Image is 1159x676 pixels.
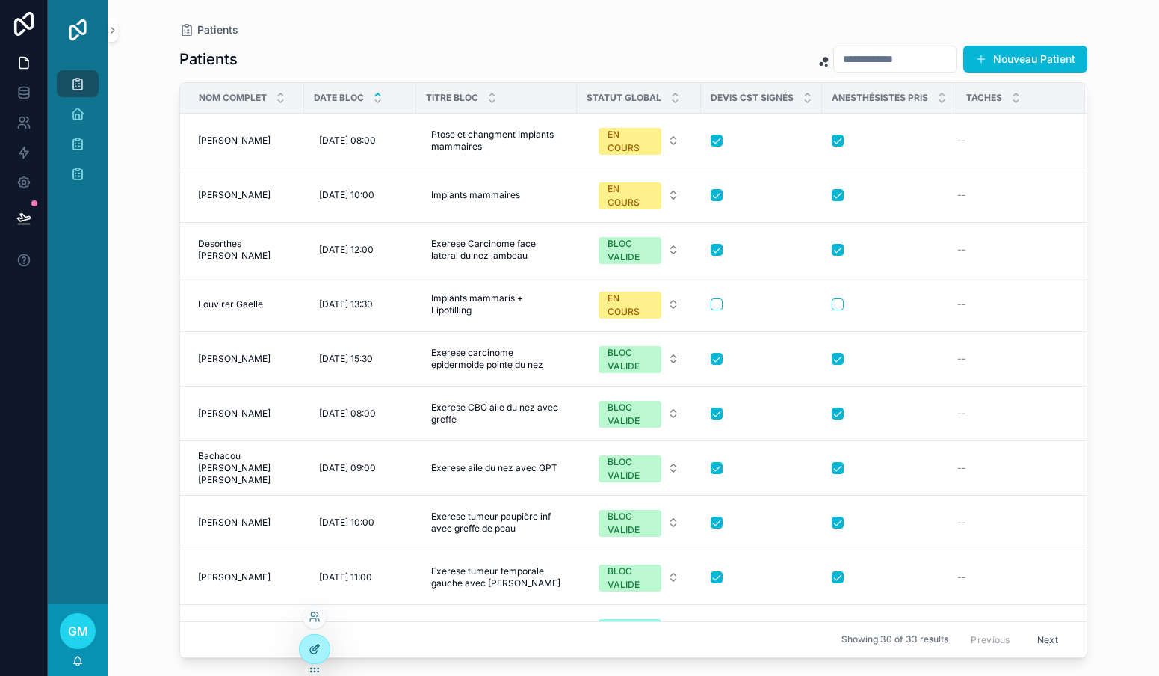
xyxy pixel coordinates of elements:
[198,298,263,310] span: Louvirer Gaelle
[587,175,691,215] button: Select Button
[198,571,271,583] span: [PERSON_NAME]
[319,135,376,147] span: [DATE] 08:00
[586,120,692,162] a: Select Button
[957,462,966,474] span: --
[431,238,562,262] span: Exerese Carcinome face lateral du nez lambeau
[426,92,478,104] span: Titre Bloc
[431,189,520,201] span: Implants mammaires
[431,402,562,425] span: Exerese CBC aile du nez avec greffe
[587,503,691,543] button: Select Button
[319,189,374,201] span: [DATE] 10:00
[608,292,652,319] div: EN COURS
[425,286,568,322] a: Implants mammaris + Lipofilling
[608,237,652,264] div: BLOC VALIDE
[313,456,407,480] a: [DATE] 09:00
[198,353,295,365] a: [PERSON_NAME]
[425,559,568,595] a: Exerese tumeur temporale gauche avec [PERSON_NAME]
[957,244,966,256] span: --
[957,135,1067,147] a: --
[425,123,568,159] a: Ptose et changment Implants mammaires
[198,189,295,201] a: [PERSON_NAME]
[425,183,568,207] a: Implants mammaires
[425,396,568,431] a: Exerese CBC aile du nez avec greffe
[425,505,568,541] a: Exerese tumeur paupière inf avec greffe de peau
[198,135,295,147] a: [PERSON_NAME]
[586,556,692,598] a: Select Button
[957,462,1067,474] a: --
[957,517,966,529] span: --
[586,393,692,434] a: Select Button
[198,571,295,583] a: [PERSON_NAME]
[319,244,374,256] span: [DATE] 12:00
[425,456,568,480] a: Exerese aile du nez avec GPT
[319,298,373,310] span: [DATE] 13:30
[832,92,928,104] span: Anesthésistes Pris
[957,517,1067,529] a: --
[587,284,691,325] button: Select Button
[608,455,652,482] div: BLOC VALIDE
[711,92,794,104] span: Devis CST Signés
[198,408,295,420] a: [PERSON_NAME]
[587,230,691,270] button: Select Button
[586,338,692,380] a: Select Button
[587,612,691,666] button: Select Button
[431,511,562,535] span: Exerese tumeur paupière inf avec greffe de peau
[313,565,407,589] a: [DATE] 11:00
[957,571,1067,583] a: --
[608,128,652,155] div: EN COURS
[198,189,271,201] span: [PERSON_NAME]
[586,611,692,666] a: Select Button
[608,346,652,373] div: BLOC VALIDE
[198,408,271,420] span: [PERSON_NAME]
[198,238,295,262] a: Desorthes [PERSON_NAME]
[600,619,660,660] div: PROGRAMME RDV ANEST NON FAIT
[431,347,562,371] span: Exerese carcinome epidermoide pointe du nez
[957,408,966,420] span: --
[319,462,376,474] span: [DATE] 09:00
[313,238,407,262] a: [DATE] 12:00
[199,92,267,104] span: NOM Complet
[198,298,295,310] a: Louvirer Gaelle
[608,565,652,591] div: BLOC VALIDE
[957,189,1067,201] a: --
[431,129,562,153] span: Ptose et changment Implants mammaires
[966,92,1002,104] span: Taches
[963,46,1087,73] button: Nouveau Patient
[319,571,372,583] span: [DATE] 11:00
[957,353,1067,365] a: --
[198,450,295,486] span: Bachacou [PERSON_NAME] [PERSON_NAME]
[586,229,692,271] a: Select Button
[431,292,562,316] span: Implants mammaris + Lipofilling
[957,135,966,147] span: --
[957,298,966,310] span: --
[319,517,374,529] span: [DATE] 10:00
[313,402,407,425] a: [DATE] 08:00
[587,393,691,434] button: Select Button
[66,18,90,42] img: App logo
[68,622,88,640] span: GM
[587,92,661,104] span: Statut Global
[313,292,407,316] a: [DATE] 13:30
[587,120,691,161] button: Select Button
[431,462,557,474] span: Exerese aile du nez avec GPT
[313,129,407,153] a: [DATE] 08:00
[179,22,238,37] a: Patients
[313,511,407,535] a: [DATE] 10:00
[319,408,376,420] span: [DATE] 08:00
[313,347,407,371] a: [DATE] 15:30
[608,182,652,209] div: EN COURS
[197,22,238,37] span: Patients
[313,183,407,207] a: [DATE] 10:00
[425,621,568,657] a: Exerese carcinome oreille avec greffe de peau
[587,557,691,597] button: Select Button
[586,447,692,489] a: Select Button
[957,571,966,583] span: --
[957,189,966,201] span: --
[48,60,108,206] div: scrollable content
[198,353,271,365] span: [PERSON_NAME]
[841,634,948,646] span: Showing 30 of 33 results
[586,283,692,325] a: Select Button
[431,565,562,589] span: Exerese tumeur temporale gauche avec [PERSON_NAME]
